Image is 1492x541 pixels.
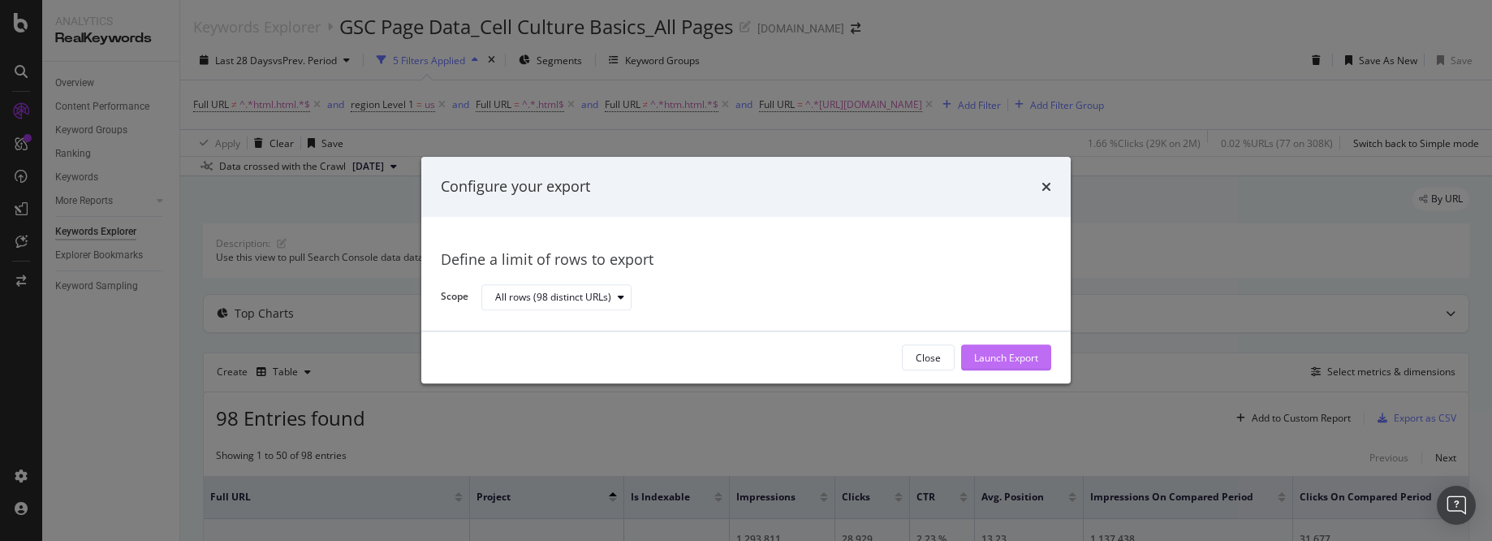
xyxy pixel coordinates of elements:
[421,157,1071,383] div: modal
[961,345,1051,371] button: Launch Export
[974,351,1038,365] div: Launch Export
[441,290,468,308] label: Scope
[495,292,611,302] div: All rows (98 distinct URLs)
[441,249,1051,270] div: Define a limit of rows to export
[902,345,955,371] button: Close
[916,351,941,365] div: Close
[1041,176,1051,197] div: times
[481,284,632,310] button: All rows (98 distinct URLs)
[441,176,590,197] div: Configure your export
[1437,486,1476,525] div: Open Intercom Messenger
